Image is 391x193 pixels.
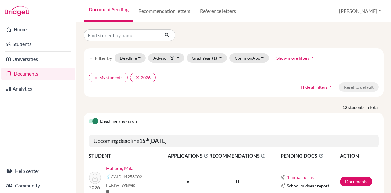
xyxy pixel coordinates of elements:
[106,174,111,179] img: Common App logo
[271,53,321,63] button: Show more filtersarrow_drop_up
[212,55,217,61] span: (1)
[1,165,75,177] a: Help center
[281,175,286,180] img: Common App logo
[89,172,101,184] img: Halleux, Mila
[327,84,334,90] i: arrow_drop_up
[130,73,156,82] button: clear2026
[1,53,75,65] a: Universities
[89,135,379,147] h5: Upcoming deadline
[1,68,75,80] a: Documents
[348,104,384,110] span: students in total
[281,152,339,159] span: PENDING DOCS
[276,55,310,61] span: Show more filters
[229,53,269,63] button: CommonApp
[106,182,136,188] span: FERPA
[145,137,149,142] sup: th
[148,53,185,63] button: Advisor(1)
[187,178,189,184] b: 6
[135,76,140,80] i: clear
[342,104,348,110] strong: 12
[1,180,75,192] a: Community
[111,173,142,180] span: CAID 44258002
[340,152,379,160] th: ACTION
[296,82,339,92] button: Hide all filtersarrow_drop_up
[170,55,174,61] span: (1)
[301,84,327,90] span: Hide all filters
[106,165,133,172] a: Halleux, Mila
[89,55,93,60] i: filter_list
[100,118,137,125] span: Deadline view is on
[89,152,167,160] th: STUDENT
[336,5,384,17] button: [PERSON_NAME]
[339,82,379,92] button: Reset to default
[1,38,75,50] a: Students
[209,152,266,159] span: RECOMMENDATIONS
[95,55,112,61] span: Filter by
[187,53,227,63] button: Grad Year(1)
[139,137,166,144] b: 15 [DATE]
[119,182,136,187] span: - Waived
[287,174,314,181] button: 1 initial forms
[287,183,329,189] span: School midyear report
[94,76,98,80] i: clear
[1,83,75,95] a: Analytics
[84,29,159,41] input: Find student by name...
[5,6,29,16] img: Bridge-U
[1,23,75,35] a: Home
[340,177,372,186] a: Documents
[281,183,286,188] img: Common App logo
[168,152,209,159] span: APPLICATIONS
[115,53,146,63] button: Deadline
[89,184,101,191] p: 2026
[209,178,266,185] p: 0
[310,55,316,61] i: arrow_drop_up
[89,73,128,82] button: clearMy students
